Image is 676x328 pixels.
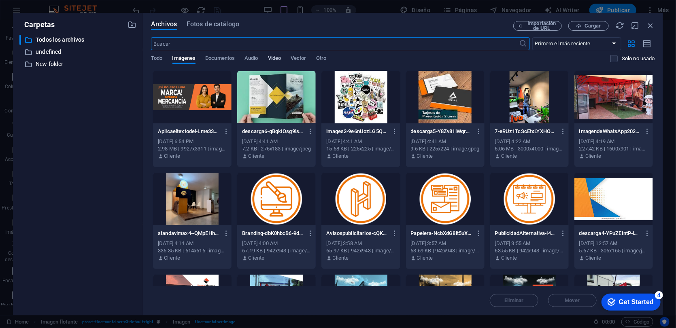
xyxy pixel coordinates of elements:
input: Buscar [151,37,519,50]
div: [DATE] 4:14 AM [158,240,227,247]
div: 2.98 MB | 9927x3311 | image/png [158,145,227,152]
p: Branding-dbK0hbcB6-9d7Nd-wLp84w.png [242,230,304,237]
div: [DATE] 6:54 PM [158,138,227,145]
p: Cliente [164,152,180,160]
div: [DATE] 4:41 AM [326,138,395,145]
p: Cliente [333,254,349,262]
span: Importación de URL [525,21,558,31]
span: Documentos [205,53,235,65]
span: Todo [151,53,162,65]
p: Cliente [417,254,433,262]
p: Cliente [417,152,433,160]
div: 227.42 KB | 1600x901 | image/jpeg [579,145,648,152]
div: 336.35 KB | 614x616 | image/png [158,247,227,254]
div: New folder [19,59,136,69]
div: 5.67 KB | 306x165 | image/jpeg [579,247,648,254]
p: Papelera-NcbXdG8lt5uXFGVs4GvWTg.png [411,230,472,237]
div: [DATE] 4:41 AM [411,138,480,145]
p: New folder [36,59,121,69]
button: Importación de URL [513,21,562,31]
div: 9.6 KB | 225x224 | image/jpeg [411,145,480,152]
div: 7.2 KB | 276x183 | image/jpeg [242,145,311,152]
p: descarga5-Y8Zv81iWqrXSylywsxDxWw.jpg [411,128,472,135]
div: 65.97 KB | 942x943 | image/png [326,247,395,254]
span: Vector [291,53,306,65]
div: 63.55 KB | 942x943 | image/png [495,247,564,254]
p: Solo muestra los archivos que no están usándose en el sitio web. Los archivos añadidos durante es... [622,55,655,62]
p: descarga6-qBgkIOsg9lsg4c3lnR_xww.jpg [242,128,304,135]
p: Cliente [248,254,264,262]
p: Cliente [164,254,180,262]
div: [DATE] 4:00 AM [242,240,311,247]
p: PublicidadAlternativa-i4CABBRr528LhFF2QHwFXg.png [495,230,557,237]
div: 4 [60,2,68,10]
i: Volver a cargar [615,21,624,30]
div: 63.69 KB | 942x943 | image/png [411,247,480,254]
p: images2-9e6nUozLG5Q7cx03i_vtDA.jpg [326,128,388,135]
div: Get Started 4 items remaining, 20% complete [6,4,66,21]
p: Cliente [501,254,517,262]
span: Imágenes [172,53,196,65]
span: Video [268,53,281,65]
p: Cliente [501,152,517,160]
span: Otro [316,53,326,65]
div: [DATE] 3:55 AM [495,240,564,247]
p: descarga4-YPuZEIntP-iELuB3nWukvw.jpg [579,230,641,237]
span: Fotos de catálogo [187,19,239,29]
i: Crear carpeta [128,20,136,29]
p: 7-eRUz1TcScEtxLYXHOoh_ag.jpg [495,128,557,135]
p: Cliente [585,254,602,262]
p: Carpetas [19,19,55,30]
div: 67.19 KB | 942x943 | image/png [242,247,311,254]
button: Cargar [568,21,609,31]
div: Get Started [24,9,59,16]
p: ImagendeWhatsApp2024-06-11alas10.34.12_e196b6bd-EXAmu4QThibgkWq-Fc--jg.jpg [579,128,641,135]
div: 6.06 MB | 3000x4000 | image/jpeg [495,145,564,152]
div: ​ [19,35,21,45]
p: Cliente [248,152,264,160]
div: [DATE] 4:41 AM [242,138,311,145]
span: Archivos [151,19,177,29]
div: [DATE] 12:57 AM [579,240,648,247]
i: Cerrar [646,21,655,30]
div: [DATE] 4:19 AM [579,138,648,145]
div: [DATE] 3:57 AM [411,240,480,247]
div: undefined [19,47,136,57]
span: Cargar [585,23,601,28]
div: 15.68 KB | 225x225 | image/jpeg [326,145,395,152]
i: Minimizar [631,21,640,30]
div: [DATE] 3:58 AM [326,240,395,247]
p: standavimax4--QMpEHh0JXs0uuln9pvjPg.png [158,230,219,237]
span: Audio [244,53,258,65]
p: Cliente [585,152,602,160]
div: [DATE] 4:22 AM [495,138,564,145]
p: Avisospublicitarios-cQKdX6h681NAe8SBNqDk7A.png [326,230,388,237]
p: Todos los archivos [36,35,121,44]
p: Cliente [333,152,349,160]
p: undefined [36,47,121,57]
p: Aplicaeltextodel-Lme33DpmDbRO4gIm_6CsGg.png [158,128,219,135]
